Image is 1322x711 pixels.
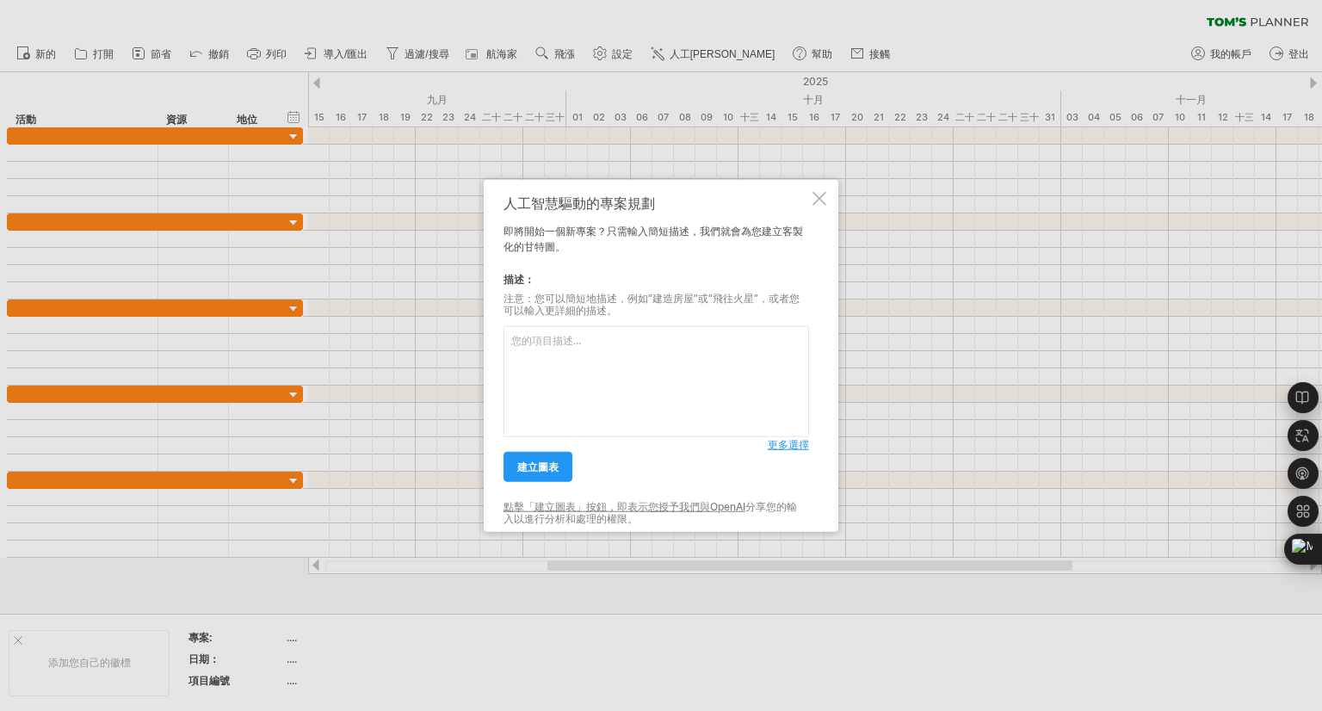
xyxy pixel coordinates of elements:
[768,438,809,451] font: 更多選擇
[514,512,638,525] font: 以進行分析和處理的權限。
[503,500,745,513] a: 點擊「建立圖表」按鈕，即表示您授予我們與OpenAI
[503,452,572,482] a: 建立圖表
[517,461,559,473] font: 建立圖表
[503,292,800,317] font: 注意：您可以簡短地描述，例如“建造房屋”或“飛往火星”，或者您可以輸入更詳細的描述。
[503,225,803,253] font: 即將開始一個新專案？只需輸入簡短描述，我們就會為您建立客製化的甘特圖。
[503,195,655,212] font: 人工智慧驅動的專案規劃
[503,273,534,286] font: 描述：
[503,500,797,525] font: 分享您的輸入
[768,437,809,453] a: 更多選擇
